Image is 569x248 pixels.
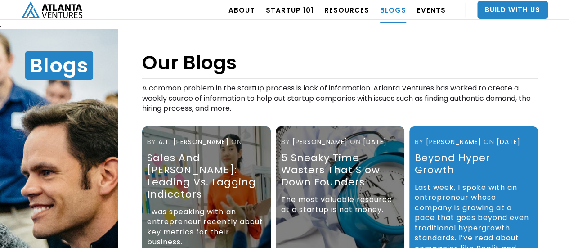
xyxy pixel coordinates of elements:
div: [PERSON_NAME] [426,136,481,147]
div: by [414,136,423,147]
div: [PERSON_NAME] [292,136,347,147]
div: Beyond Hyper Growth [414,152,530,176]
div: The most valuable resource at a startup is not money. [281,190,396,224]
div: Sales and [PERSON_NAME]: leading vs. lagging indicators [147,152,263,200]
div: [DATE] [496,136,520,147]
div: ON [483,136,494,147]
div: by [281,136,290,147]
h1: Our Blogs [142,51,538,79]
div: 5 Sneaky Time Wasters That Slow Down Founders [281,152,396,188]
div: by [147,136,156,147]
div: ON [231,136,242,147]
div: A common problem in the startup process is lack of information. Atlanta Ventures has worked to cr... [142,79,538,123]
div: A.T. [PERSON_NAME] [158,136,228,147]
a: Build With Us [477,1,548,19]
h1: Blogs [25,51,93,80]
div: [DATE] [363,136,386,147]
div: ON [349,136,360,147]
